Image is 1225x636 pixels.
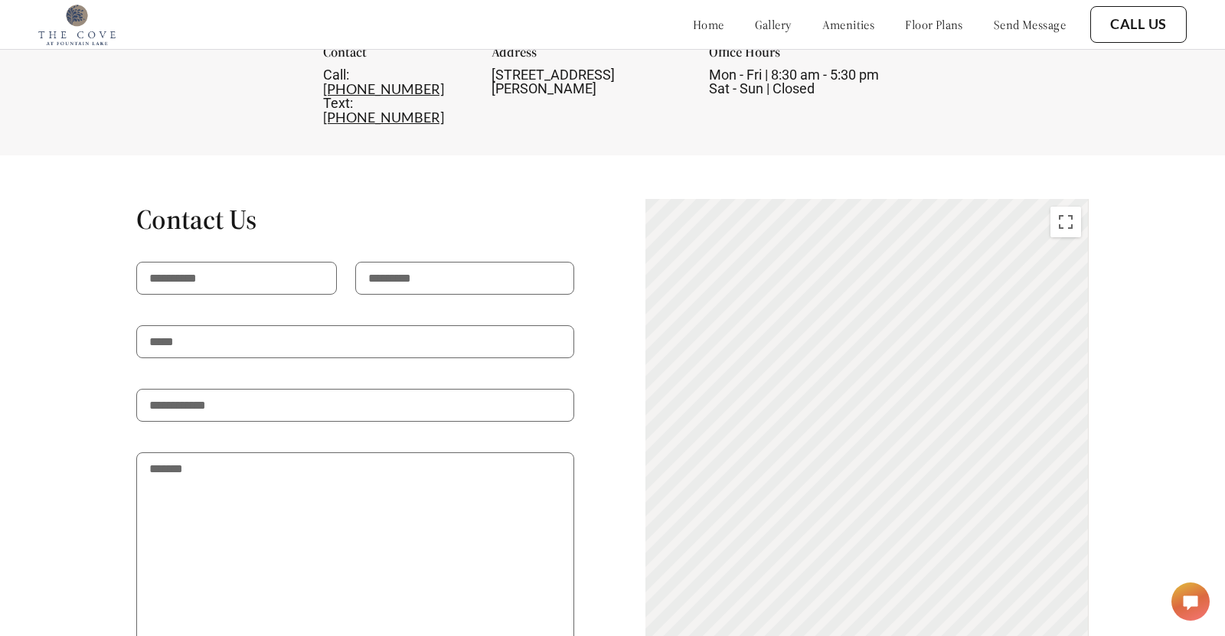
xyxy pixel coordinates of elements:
h1: Contact Us [136,202,574,236]
div: Mon - Fri | 8:30 am - 5:30 pm [709,68,902,96]
a: [PHONE_NUMBER] [323,109,444,126]
a: floor plans [905,17,963,32]
div: Office Hours [709,45,902,68]
a: gallery [755,17,792,32]
a: send message [994,17,1066,32]
a: home [693,17,724,32]
div: Address [492,45,684,68]
button: Toggle fullscreen view [1050,207,1081,237]
span: Text: [323,95,353,111]
img: cove_at_fountain_lake_logo.png [38,4,116,45]
span: Sat - Sun | Closed [709,80,815,96]
a: [PHONE_NUMBER] [323,80,444,97]
div: Contact [323,45,468,68]
a: amenities [822,17,875,32]
div: [STREET_ADDRESS][PERSON_NAME] [492,68,684,96]
a: Call Us [1110,16,1167,33]
span: Call: [323,67,349,83]
button: Call Us [1090,6,1187,43]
